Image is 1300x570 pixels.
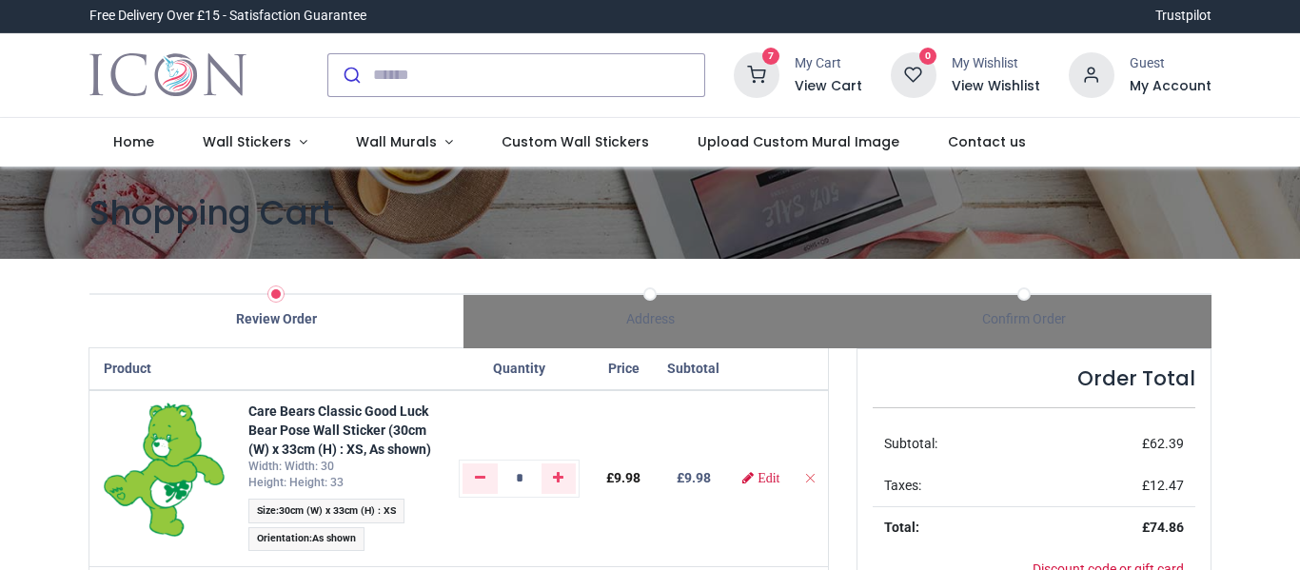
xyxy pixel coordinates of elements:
div: Free Delivery Over £15 - Satisfaction Guarantee [89,7,366,26]
th: Product [89,348,237,391]
a: 0 [891,66,936,81]
a: Edit [742,471,779,484]
a: Wall Murals [331,118,477,167]
span: Size [257,504,276,517]
a: Wall Stickers [179,118,332,167]
a: Trustpilot [1155,7,1211,26]
a: My Account [1130,77,1211,96]
button: Submit [328,54,373,96]
span: £ [606,470,640,485]
span: 9.98 [684,470,711,485]
strong: £ [1142,520,1184,535]
b: £ [677,470,711,485]
span: Wall Murals [356,132,437,151]
span: 12.47 [1150,478,1184,493]
div: My Wishlist [952,54,1040,73]
div: My Cart [795,54,862,73]
td: Subtotal: [873,423,1047,465]
span: Custom Wall Stickers [502,132,649,151]
a: Remove from cart [803,470,817,485]
a: 7 [734,66,779,81]
span: 62.39 [1150,436,1184,451]
span: Contact us [948,132,1026,151]
span: Width: Width: 30 [248,460,334,473]
a: Care Bears Classic Good Luck Bear Pose Wall Sticker (30cm (W) x 33cm (H) : XS, As shown) [248,403,431,456]
span: 9.98 [614,470,640,485]
span: Edit [758,471,779,484]
span: Quantity [493,361,545,376]
a: Logo of Icon Wall Stickers [89,49,246,102]
span: As shown [312,532,356,544]
span: Orientation [257,532,309,544]
a: Add one [542,463,577,494]
div: Guest [1130,54,1211,73]
span: 30cm (W) x 33cm (H) : XS [279,504,396,517]
h1: Shopping Cart [89,189,1211,236]
span: Height: Height: 33 [248,476,344,489]
th: Subtotal [656,348,731,391]
span: £ [1142,478,1184,493]
a: Remove one [463,463,498,494]
img: C3krWOyPEig4AAAAAElFTkSuQmCC [104,403,226,537]
div: Address [463,310,837,329]
span: : [248,527,365,551]
div: Review Order [89,310,463,329]
span: £ [1142,436,1184,451]
strong: Total: [884,520,919,535]
a: View Wishlist [952,77,1040,96]
span: Upload Custom Mural Image [698,132,899,151]
sup: 7 [762,48,780,66]
sup: 0 [919,48,937,66]
span: 74.86 [1150,520,1184,535]
th: Price [591,348,656,391]
span: Wall Stickers [203,132,291,151]
span: : [248,499,405,522]
h4: Order Total [873,364,1195,392]
img: Icon Wall Stickers [89,49,246,102]
td: Taxes: [873,465,1047,507]
span: Home [113,132,154,151]
a: View Cart [795,77,862,96]
div: Confirm Order [837,310,1211,329]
